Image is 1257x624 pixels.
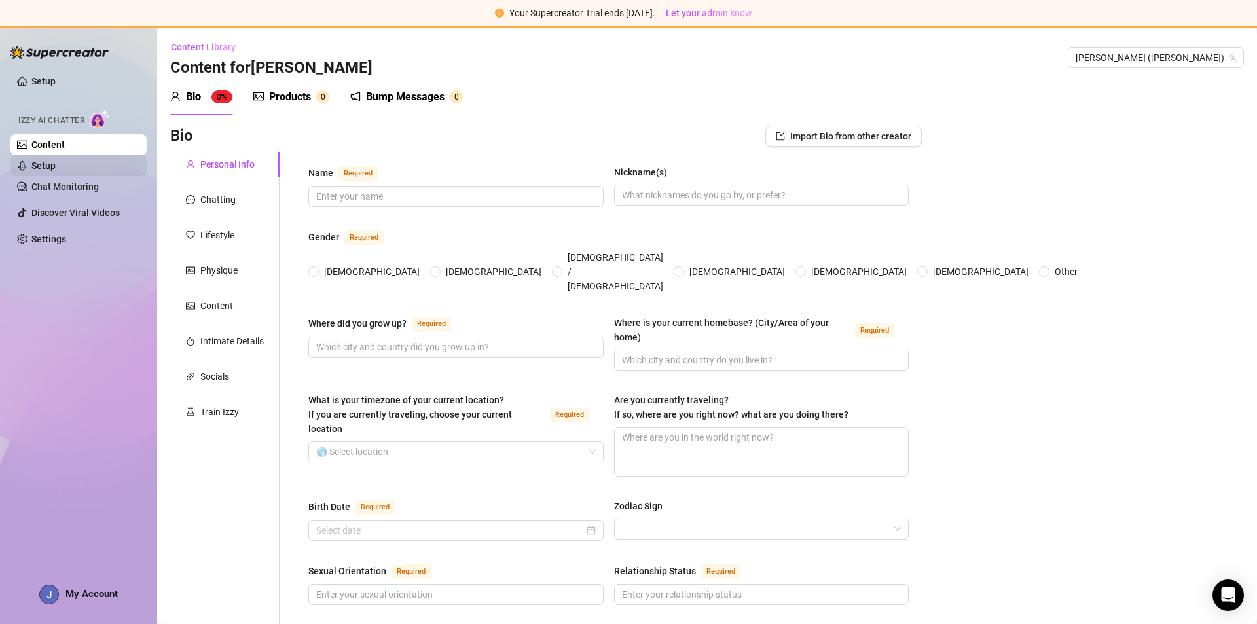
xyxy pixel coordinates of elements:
span: Let your admin know [666,8,752,18]
span: Required [701,564,740,579]
div: Sexual Orientation [308,564,386,578]
div: Products [269,89,311,105]
input: Relationship Status [622,587,899,602]
h3: Bio [170,126,193,147]
div: Relationship Status [614,564,696,578]
div: Bump Messages [366,89,445,105]
button: Let your admin know [661,5,757,21]
div: Physique [200,263,238,278]
input: Sexual Orientation [316,587,593,602]
div: Gender [308,230,339,244]
div: Bio [186,89,201,105]
span: heart [186,230,195,240]
div: Where is your current homebase? (City/Area of your home) [614,316,850,344]
button: Content Library [170,37,246,58]
span: Your Supercreator Trial ends [DATE]. [509,8,655,18]
span: fire [186,337,195,346]
span: user [186,160,195,169]
div: Birth Date [308,500,350,514]
div: Zodiac Sign [614,499,663,513]
span: notification [350,91,361,101]
span: picture [186,301,195,310]
div: Open Intercom Messenger [1212,579,1244,611]
div: Intimate Details [200,334,264,348]
span: [DEMOGRAPHIC_DATA] [928,265,1034,279]
span: Required [855,323,894,338]
span: [DEMOGRAPHIC_DATA] [441,265,547,279]
label: Relationship Status [614,563,755,579]
a: Chat Monitoring [31,181,99,192]
label: Sexual Orientation [308,563,445,579]
span: Content Library [171,42,236,52]
span: Required [355,500,395,515]
label: Name [308,165,392,181]
span: Required [392,564,431,579]
span: picture [253,91,264,101]
span: team [1229,54,1237,62]
span: import [776,132,785,141]
div: Where did you grow up? [308,316,407,331]
label: Birth Date [308,499,409,515]
h3: Content for [PERSON_NAME] [170,58,373,79]
a: Setup [31,76,56,86]
a: Discover Viral Videos [31,208,120,218]
span: [DEMOGRAPHIC_DATA] / [DEMOGRAPHIC_DATA] [562,250,668,293]
span: Are you currently traveling? If so, where are you right now? what are you doing there? [614,395,848,420]
span: [DEMOGRAPHIC_DATA] [684,265,790,279]
label: Where is your current homebase? (City/Area of your home) [614,316,909,344]
button: Import Bio from other creator [765,126,922,147]
div: Chatting [200,193,236,207]
div: Train Izzy [200,405,239,419]
span: link [186,372,195,381]
input: Where did you grow up? [316,340,593,354]
label: Zodiac Sign [614,499,672,513]
span: My Account [65,588,118,600]
input: Nickname(s) [622,188,899,202]
label: Where did you grow up? [308,316,465,331]
sup: 0 [316,90,329,103]
a: Content [31,139,65,150]
span: Izzy AI Chatter [18,115,84,127]
input: Birth Date [316,523,584,538]
div: Lifestyle [200,228,234,242]
div: Socials [200,369,229,384]
span: Import Bio from other creator [790,131,911,141]
img: ACg8ocI3NmN5Fl_Wr0WowfVnPpEMbiszsYbzHP8COMxYgvzl8gwFqg=s96-c [40,585,58,604]
span: message [186,195,195,204]
span: [DEMOGRAPHIC_DATA] [319,265,425,279]
sup: 0% [211,90,232,103]
label: Gender [308,229,398,245]
span: kendall (kendalljenson) [1076,48,1236,67]
a: Settings [31,234,66,244]
span: [DEMOGRAPHIC_DATA] [806,265,912,279]
div: Nickname(s) [614,165,667,179]
span: exclamation-circle [495,9,504,18]
span: What is your timezone of your current location? If you are currently traveling, choose your curre... [308,395,512,434]
span: Required [338,166,378,181]
span: Required [412,317,451,331]
span: Other [1049,265,1083,279]
img: AI Chatter [90,109,110,128]
a: Setup [31,160,56,171]
input: Where is your current homebase? (City/Area of your home) [622,353,899,367]
span: Required [344,230,384,245]
label: Nickname(s) [614,165,676,179]
span: idcard [186,266,195,275]
span: user [170,91,181,101]
sup: 0 [450,90,463,103]
input: Name [316,189,593,204]
div: Content [200,299,233,313]
span: Required [550,408,589,422]
span: experiment [186,407,195,416]
img: logo-BBDzfeDw.svg [10,46,109,59]
div: Name [308,166,333,180]
div: Personal Info [200,157,255,172]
